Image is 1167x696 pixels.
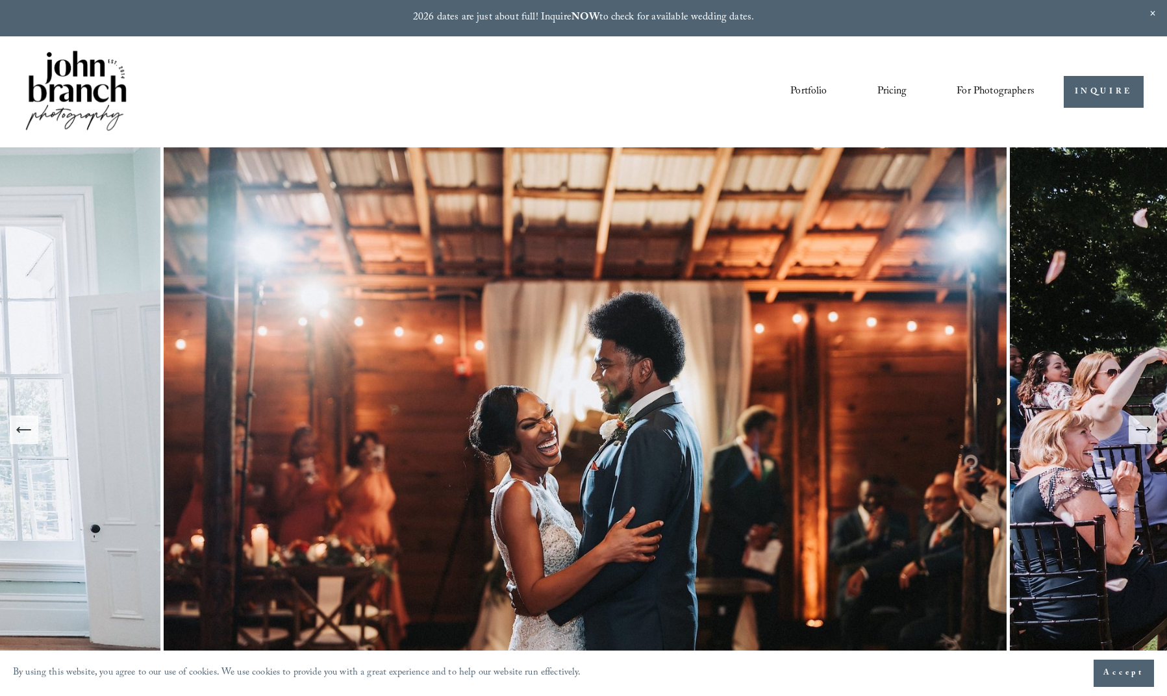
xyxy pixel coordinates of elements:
[23,48,129,136] img: John Branch IV Photography
[957,81,1035,103] a: folder dropdown
[877,81,907,103] a: Pricing
[957,82,1035,102] span: For Photographers
[1129,416,1157,444] button: Next Slide
[1064,76,1144,108] a: INQUIRE
[13,664,581,683] p: By using this website, you agree to our use of cookies. We use cookies to provide you with a grea...
[10,416,38,444] button: Previous Slide
[1103,667,1144,680] span: Accept
[790,81,827,103] a: Portfolio
[1094,660,1154,687] button: Accept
